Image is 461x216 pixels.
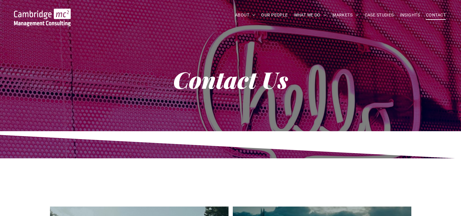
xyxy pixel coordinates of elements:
a: ABOUT [232,10,258,20]
a: CASE STUDIES [362,10,397,20]
a: INSIGHTS [397,10,423,20]
a: CONTACT [423,10,449,20]
strong: Us [262,64,288,95]
a: WHAT WE DO [291,10,330,20]
a: MARKETS [329,10,361,20]
img: Go to Homepage [14,9,71,26]
a: OUR PEOPLE [258,10,291,20]
a: Your Business Transformed | Cambridge Management Consulting [14,9,71,16]
strong: Contact [173,64,257,95]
